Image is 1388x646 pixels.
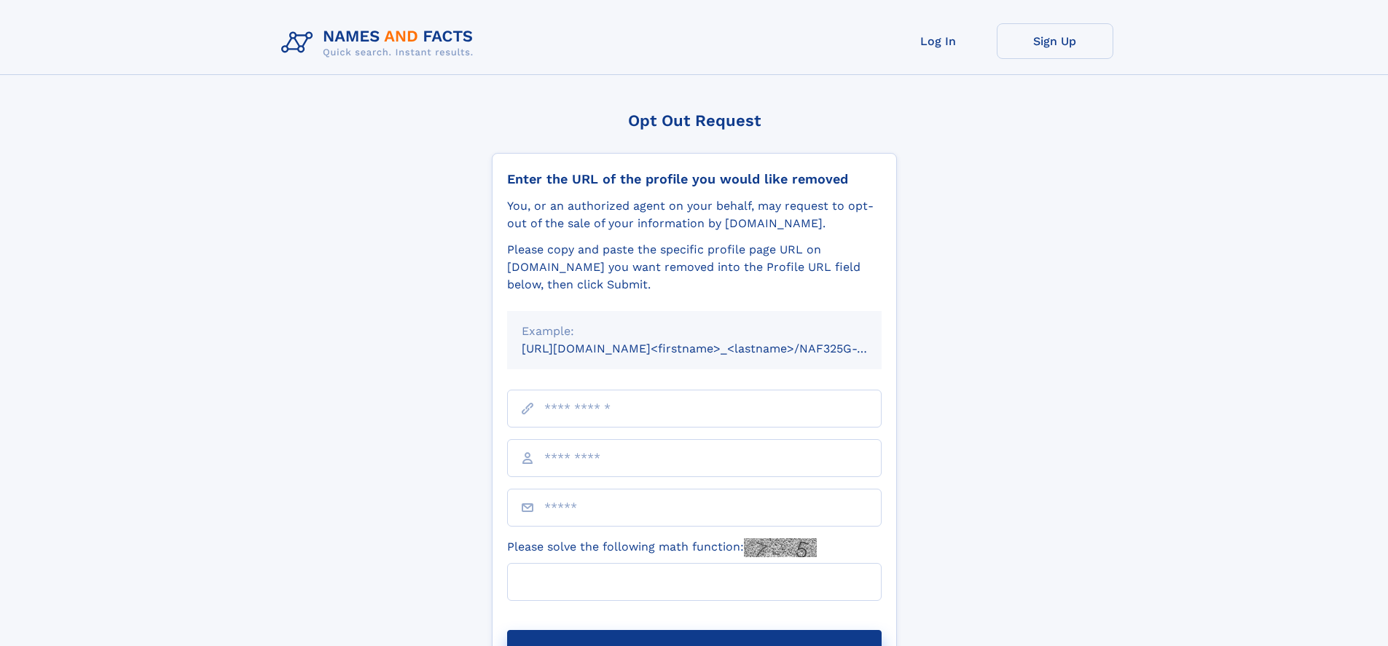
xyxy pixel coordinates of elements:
[507,171,882,187] div: Enter the URL of the profile you would like removed
[507,538,817,557] label: Please solve the following math function:
[507,241,882,294] div: Please copy and paste the specific profile page URL on [DOMAIN_NAME] you want removed into the Pr...
[880,23,997,59] a: Log In
[522,342,909,355] small: [URL][DOMAIN_NAME]<firstname>_<lastname>/NAF325G-xxxxxxxx
[492,111,897,130] div: Opt Out Request
[522,323,867,340] div: Example:
[275,23,485,63] img: Logo Names and Facts
[507,197,882,232] div: You, or an authorized agent on your behalf, may request to opt-out of the sale of your informatio...
[997,23,1113,59] a: Sign Up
